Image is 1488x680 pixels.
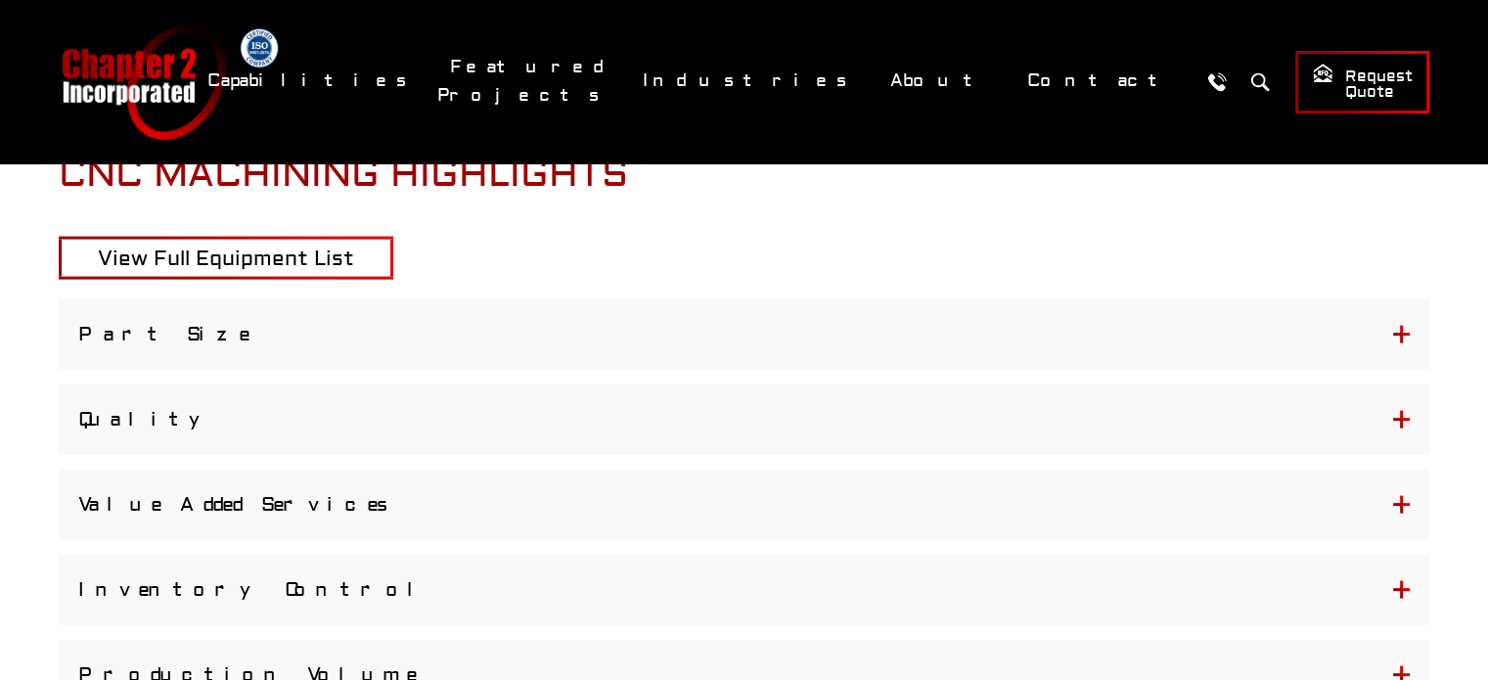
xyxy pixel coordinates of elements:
[59,470,1429,540] button: Value Added Services
[59,385,1429,455] button: Quality
[98,246,354,272] span: View Full Equipment List
[1242,64,1279,100] button: Search
[1312,63,1413,103] span: Request Quote
[1199,64,1236,100] a: Call Us
[59,237,393,280] a: View Full Equipment List
[1295,51,1429,113] a: Request Quote
[437,46,620,116] a: Featured Projects
[60,23,226,140] a: Chapter 2 Incorporated
[59,555,1429,625] button: Inventory Control
[1015,60,1190,102] a: Contact
[195,60,428,102] a: Capabilities
[878,60,1005,102] a: About
[59,153,1429,198] h2: CNC Machining Highlights
[630,60,868,102] a: Industries
[59,299,1429,370] button: Part Size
